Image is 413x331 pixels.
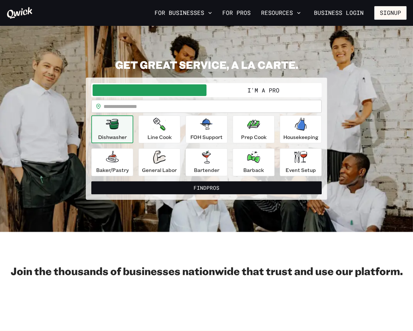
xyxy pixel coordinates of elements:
p: Event Setup [286,166,316,174]
button: Baker/Pastry [91,148,133,176]
h2: Join the thousands of businesses nationwide that trust and use our platform. [6,264,407,277]
a: Business Login [308,6,369,20]
button: FOH Support [186,115,227,143]
h2: GET GREAT SERVICE, A LA CARTE. [86,58,327,71]
button: Housekeeping [280,115,322,143]
p: Line Cook [147,133,172,141]
p: Housekeeping [283,133,318,141]
p: FOH Support [190,133,223,141]
a: For Pros [220,7,253,18]
p: Bartender [194,166,219,174]
button: Event Setup [280,148,322,176]
button: For Businesses [152,7,215,18]
button: General Labor [138,148,180,176]
button: Bartender [186,148,227,176]
button: FindPros [91,181,322,194]
button: Prep Cook [233,115,275,143]
button: Resources [258,7,303,18]
p: Barback [243,166,264,174]
p: Baker/Pastry [96,166,129,174]
button: Signup [374,6,407,20]
button: Line Cook [138,115,180,143]
p: General Labor [142,166,177,174]
button: Dishwasher [91,115,133,143]
button: Barback [233,148,275,176]
p: Dishwasher [98,133,127,141]
button: I'm a Pro [206,84,320,96]
button: I'm a Business [93,84,206,96]
p: Prep Cook [241,133,267,141]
